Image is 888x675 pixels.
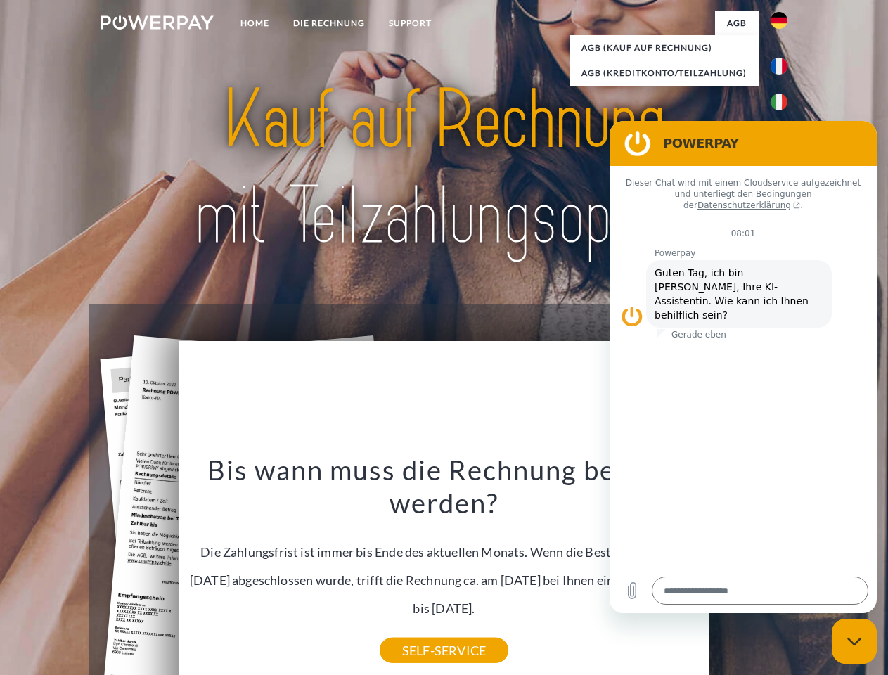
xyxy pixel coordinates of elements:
iframe: Messaging-Fenster [610,121,877,613]
a: AGB (Kreditkonto/Teilzahlung) [570,60,759,86]
img: title-powerpay_de.svg [134,67,754,269]
iframe: Schaltfläche zum Öffnen des Messaging-Fensters; Konversation läuft [832,619,877,664]
img: de [771,12,787,29]
div: Die Zahlungsfrist ist immer bis Ende des aktuellen Monats. Wenn die Bestellung z.B. am [DATE] abg... [188,453,701,650]
img: logo-powerpay-white.svg [101,15,214,30]
a: AGB (Kauf auf Rechnung) [570,35,759,60]
a: Home [229,11,281,36]
h3: Bis wann muss die Rechnung bezahlt werden? [188,453,701,520]
a: SELF-SERVICE [380,638,508,663]
img: it [771,94,787,110]
a: agb [715,11,759,36]
img: fr [771,58,787,75]
a: DIE RECHNUNG [281,11,377,36]
a: SUPPORT [377,11,444,36]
